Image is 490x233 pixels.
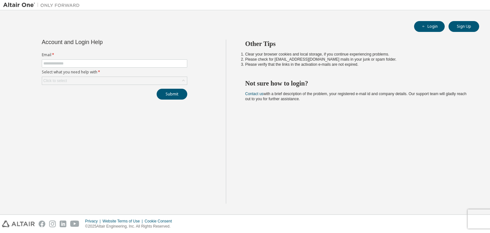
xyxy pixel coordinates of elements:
label: Email [42,52,187,57]
a: Contact us [245,92,264,96]
img: altair_logo.svg [2,221,35,227]
img: Altair One [3,2,83,8]
li: Please verify that the links in the activation e-mails are not expired. [245,62,468,67]
p: © 2025 Altair Engineering, Inc. All Rights Reserved. [85,224,176,229]
img: youtube.svg [70,221,79,227]
div: Privacy [85,219,102,224]
label: Select what you need help with [42,70,187,75]
h2: Not sure how to login? [245,79,468,87]
span: with a brief description of the problem, your registered e-mail id and company details. Our suppo... [245,92,467,101]
div: Account and Login Help [42,40,158,45]
img: linkedin.svg [60,221,66,227]
button: Sign Up [449,21,479,32]
li: Clear your browser cookies and local storage, if you continue experiencing problems. [245,52,468,57]
li: Please check for [EMAIL_ADDRESS][DOMAIN_NAME] mails in your junk or spam folder. [245,57,468,62]
button: Submit [157,89,187,100]
img: instagram.svg [49,221,56,227]
div: Click to select [42,77,187,85]
div: Website Terms of Use [102,219,145,224]
button: Login [414,21,445,32]
img: facebook.svg [39,221,45,227]
h2: Other Tips [245,40,468,48]
div: Click to select [43,78,67,83]
div: Cookie Consent [145,219,175,224]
